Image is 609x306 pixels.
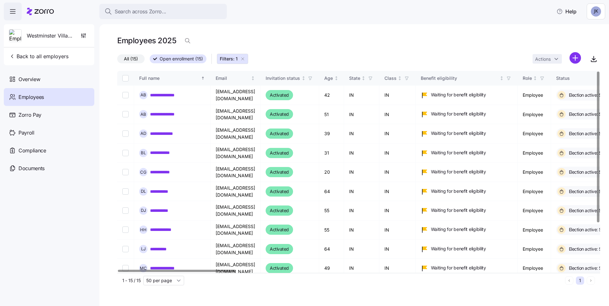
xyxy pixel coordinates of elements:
span: Overview [18,75,40,83]
td: [EMAIL_ADDRESS][DOMAIN_NAME] [211,220,261,240]
span: Waiting for benefit eligibility [431,92,486,98]
span: Back to all employers [9,52,68,60]
input: Select record 5 [122,169,129,175]
div: Not sorted [334,76,339,80]
span: Activated [270,264,289,272]
input: Select all records [122,75,129,81]
td: 55 [319,220,344,240]
span: Activated [270,91,289,99]
td: IN [344,259,379,278]
td: 51 [319,105,344,124]
span: 1 - 15 / 15 [122,277,141,284]
td: IN [344,86,379,105]
span: Waiting for benefit eligibility [431,169,486,175]
td: Employee [518,163,551,182]
span: Activated [270,130,289,137]
a: Compliance [4,142,94,159]
div: Not sorted [251,76,255,80]
span: Compliance [18,147,46,155]
input: Select record 2 [122,111,129,117]
button: Search across Zorro... [99,4,227,19]
td: IN [379,143,416,163]
td: [EMAIL_ADDRESS][DOMAIN_NAME] [211,86,261,105]
th: EmailNot sorted [211,71,261,86]
span: Help [556,8,577,15]
span: Activated [270,149,289,157]
th: Benefit eligibilityNot sorted [416,71,518,86]
button: Next page [587,276,595,285]
span: Filters: 1 [220,56,238,62]
th: StateNot sorted [344,71,379,86]
a: Documents [4,159,94,177]
span: Activated [270,168,289,176]
td: [EMAIL_ADDRESS][DOMAIN_NAME] [211,201,261,220]
th: Invitation statusNot sorted [261,71,319,86]
a: Employees [4,88,94,106]
td: [EMAIL_ADDRESS][DOMAIN_NAME] [211,163,261,182]
input: Select record 4 [122,150,129,156]
div: Not sorted [398,76,402,80]
td: IN [344,143,379,163]
td: Employee [518,105,551,124]
div: Not sorted [361,76,366,80]
td: [EMAIL_ADDRESS][DOMAIN_NAME] [211,182,261,201]
td: Employee [518,220,551,240]
span: Waiting for benefit eligibility [431,246,486,252]
span: Activated [270,226,289,233]
div: Benefit eligibility [421,75,498,82]
td: Employee [518,143,551,163]
td: IN [344,124,379,143]
td: [EMAIL_ADDRESS][DOMAIN_NAME] [211,259,261,278]
span: Activated [270,245,289,253]
input: Select record 9 [122,246,129,252]
td: IN [379,220,416,240]
td: Employee [518,201,551,220]
span: Waiting for benefit eligibility [431,265,486,271]
span: A B [140,112,146,116]
span: Waiting for benefit eligibility [431,130,486,136]
a: Zorro Pay [4,106,94,124]
th: AgeNot sorted [319,71,344,86]
input: Select record 8 [122,226,129,233]
td: 64 [319,182,344,201]
img: 7d0362b03f0bb0b30f1823c9f32aa4f3 [591,6,601,17]
h1: Employees 2025 [117,36,176,45]
td: IN [379,201,416,220]
span: Activated [270,207,289,214]
td: 64 [319,240,344,259]
div: Full name [139,75,200,82]
span: Activated [270,188,289,195]
td: IN [344,220,379,240]
td: 49 [319,259,344,278]
span: D J [141,208,146,212]
td: [EMAIL_ADDRESS][DOMAIN_NAME] [211,105,261,124]
div: Status [556,75,603,82]
td: IN [379,240,416,259]
td: Employee [518,182,551,201]
svg: add icon [570,52,581,64]
div: Not sorted [533,76,537,80]
td: 39 [319,124,344,143]
span: Waiting for benefit eligibility [431,188,486,194]
th: RoleNot sorted [518,71,551,86]
span: H H [140,228,147,232]
td: IN [344,182,379,201]
div: Email [216,75,250,82]
span: D L [141,189,146,193]
input: Select record 6 [122,188,129,195]
button: Back to all employers [6,50,71,63]
span: Search across Zorro... [115,8,166,16]
div: Not sorted [301,76,306,80]
div: Invitation status [266,75,300,82]
div: Sorted ascending [201,76,205,80]
td: Employee [518,124,551,143]
span: B L [141,151,146,155]
span: Waiting for benefit eligibility [431,150,486,156]
td: Employee [518,86,551,105]
button: Filters: 1 [217,54,248,64]
td: IN [344,105,379,124]
button: 1 [576,276,584,285]
img: Employer logo [9,30,21,42]
td: IN [379,182,416,201]
div: Class [384,75,397,82]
